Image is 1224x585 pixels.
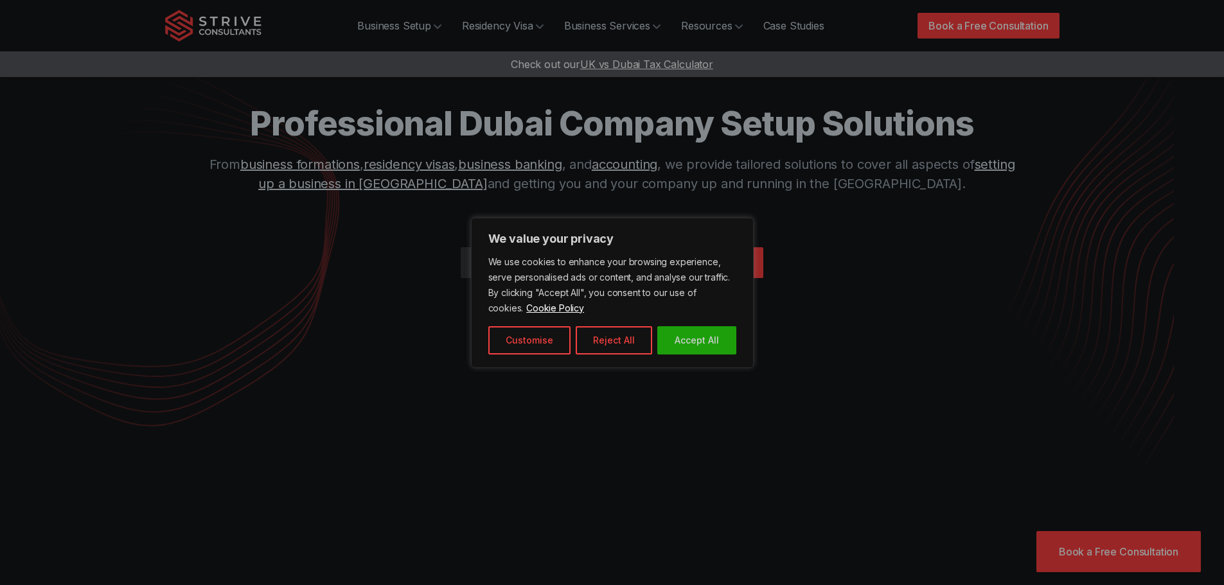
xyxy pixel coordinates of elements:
p: We use cookies to enhance your browsing experience, serve personalised ads or content, and analys... [488,254,736,316]
button: Accept All [657,326,736,354]
button: Customise [488,326,571,354]
a: Cookie Policy [526,302,585,314]
button: Reject All [576,326,652,354]
p: We value your privacy [488,231,736,247]
div: We value your privacy [471,218,754,368]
